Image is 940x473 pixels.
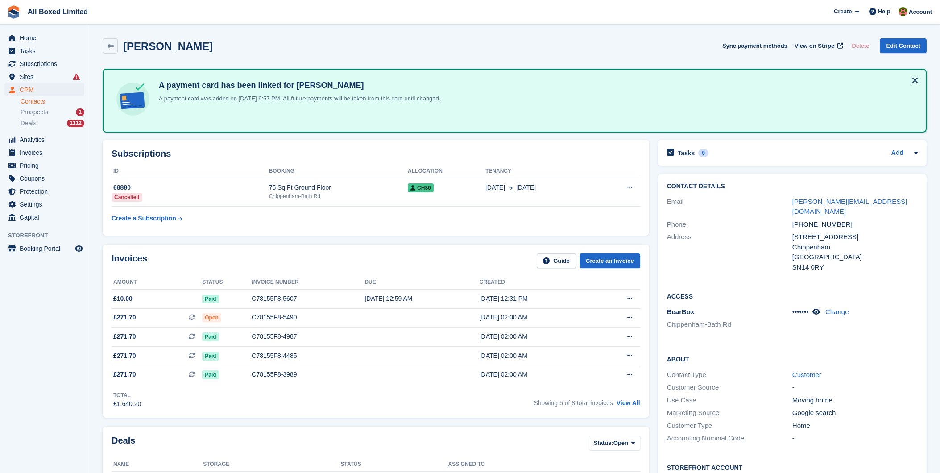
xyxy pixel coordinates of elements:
[20,45,73,57] span: Tasks
[909,8,932,17] span: Account
[667,433,792,444] div: Accounting Nominal Code
[899,7,907,16] img: Sharon Hawkins
[4,185,84,198] a: menu
[112,164,269,178] th: ID
[792,395,918,406] div: Moving home
[252,332,364,341] div: C78155F8-4987
[667,354,918,363] h2: About
[8,231,89,240] span: Storefront
[21,108,48,116] span: Prospects
[20,146,73,159] span: Invoices
[252,294,364,303] div: C78155F8-5607
[20,242,73,255] span: Booking Portal
[252,370,364,379] div: C78155F8-3989
[667,183,918,190] h2: Contact Details
[594,439,613,448] span: Status:
[112,253,147,268] h2: Invoices
[113,332,136,341] span: £271.70
[252,313,364,322] div: C78155F8-5490
[269,183,408,192] div: 75 Sq Ft Ground Floor
[67,120,84,127] div: 1112
[202,370,219,379] span: Paid
[113,294,133,303] span: £10.00
[21,108,84,117] a: Prospects 1
[480,370,595,379] div: [DATE] 02:00 AM
[73,73,80,80] i: Smart entry sync failures have occurred
[4,58,84,70] a: menu
[4,83,84,96] a: menu
[516,183,536,192] span: [DATE]
[848,38,873,53] button: Delete
[448,457,640,472] th: Assigned to
[112,193,142,202] div: Cancelled
[667,408,792,418] div: Marketing Source
[252,275,364,290] th: Invoice number
[21,119,84,128] a: Deals 1112
[792,421,918,431] div: Home
[113,391,141,399] div: Total
[20,185,73,198] span: Protection
[4,159,84,172] a: menu
[4,133,84,146] a: menu
[667,232,792,272] div: Address
[4,242,84,255] a: menu
[825,308,849,315] a: Change
[678,149,695,157] h2: Tasks
[698,149,708,157] div: 0
[340,457,448,472] th: Status
[202,313,221,322] span: Open
[792,382,918,393] div: -
[891,148,903,158] a: Add
[202,332,219,341] span: Paid
[113,399,141,409] div: £1,640.20
[4,32,84,44] a: menu
[20,58,73,70] span: Subscriptions
[667,220,792,230] div: Phone
[792,198,907,216] a: [PERSON_NAME][EMAIL_ADDRESS][DOMAIN_NAME]
[485,164,598,178] th: Tenancy
[20,159,73,172] span: Pricing
[792,433,918,444] div: -
[537,253,576,268] a: Guide
[112,210,182,227] a: Create a Subscription
[667,291,918,300] h2: Access
[878,7,890,16] span: Help
[20,133,73,146] span: Analytics
[76,108,84,116] div: 1
[667,382,792,393] div: Customer Source
[791,38,845,53] a: View on Stripe
[112,183,269,192] div: 68880
[113,313,136,322] span: £271.70
[202,295,219,303] span: Paid
[202,352,219,361] span: Paid
[112,149,640,159] h2: Subscriptions
[112,436,135,452] h2: Deals
[580,253,640,268] a: Create an Invoice
[20,172,73,185] span: Coupons
[792,242,918,253] div: Chippenham
[155,80,440,91] h4: A payment card has been linked for [PERSON_NAME]
[667,308,695,315] span: BearBox
[4,198,84,211] a: menu
[792,232,918,242] div: [STREET_ADDRESS]
[667,319,792,330] li: Chippenham-Bath Rd
[203,457,340,472] th: Storage
[20,83,73,96] span: CRM
[480,294,595,303] div: [DATE] 12:31 PM
[795,41,834,50] span: View on Stripe
[667,463,918,472] h2: Storefront Account
[20,71,73,83] span: Sites
[4,172,84,185] a: menu
[155,94,440,103] p: A payment card was added on [DATE] 6:57 PM. All future payments will be taken from this card unti...
[534,399,613,407] span: Showing 5 of 8 total invoices
[252,351,364,361] div: C78155F8-4485
[364,294,479,303] div: [DATE] 12:59 AM
[792,262,918,273] div: SN14 0RY
[722,38,787,53] button: Sync payment methods
[4,45,84,57] a: menu
[485,183,505,192] span: [DATE]
[20,211,73,224] span: Capital
[667,370,792,380] div: Contact Type
[20,198,73,211] span: Settings
[113,370,136,379] span: £271.70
